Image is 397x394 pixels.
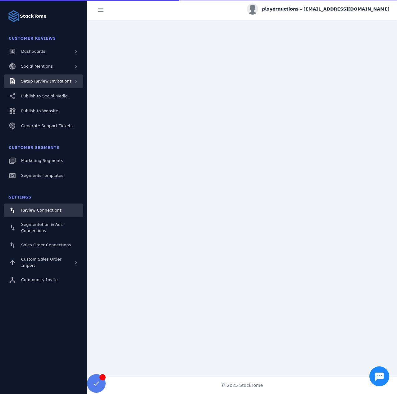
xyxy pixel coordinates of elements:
span: Settings [9,195,31,199]
span: Social Mentions [21,64,53,69]
a: Segmentation & Ads Connections [4,218,83,237]
span: Customer Segments [9,146,59,150]
span: Customer Reviews [9,36,56,41]
button: playerauctions - [EMAIL_ADDRESS][DOMAIN_NAME] [247,3,390,15]
span: Custom Sales Order Import [21,257,62,268]
span: Community Invite [21,277,58,282]
span: Publish to Social Media [21,94,68,98]
span: Setup Review Invitations [21,79,72,83]
span: Marketing Segments [21,158,63,163]
a: Publish to Social Media [4,89,83,103]
span: Publish to Website [21,109,58,113]
a: Marketing Segments [4,154,83,168]
span: Generate Support Tickets [21,123,73,128]
span: Sales Order Connections [21,243,71,247]
strong: StackTome [20,13,47,20]
a: Segments Templates [4,169,83,182]
span: playerauctions - [EMAIL_ADDRESS][DOMAIN_NAME] [262,6,390,12]
span: © 2025 StackTome [221,382,263,389]
a: Review Connections [4,204,83,217]
a: Community Invite [4,273,83,287]
a: Generate Support Tickets [4,119,83,133]
a: Sales Order Connections [4,238,83,252]
span: Dashboards [21,49,45,54]
span: Review Connections [21,208,62,213]
span: Segmentation & Ads Connections [21,222,63,233]
a: Publish to Website [4,104,83,118]
img: profile.jpg [247,3,258,15]
img: Logo image [7,10,20,22]
span: Segments Templates [21,173,63,178]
